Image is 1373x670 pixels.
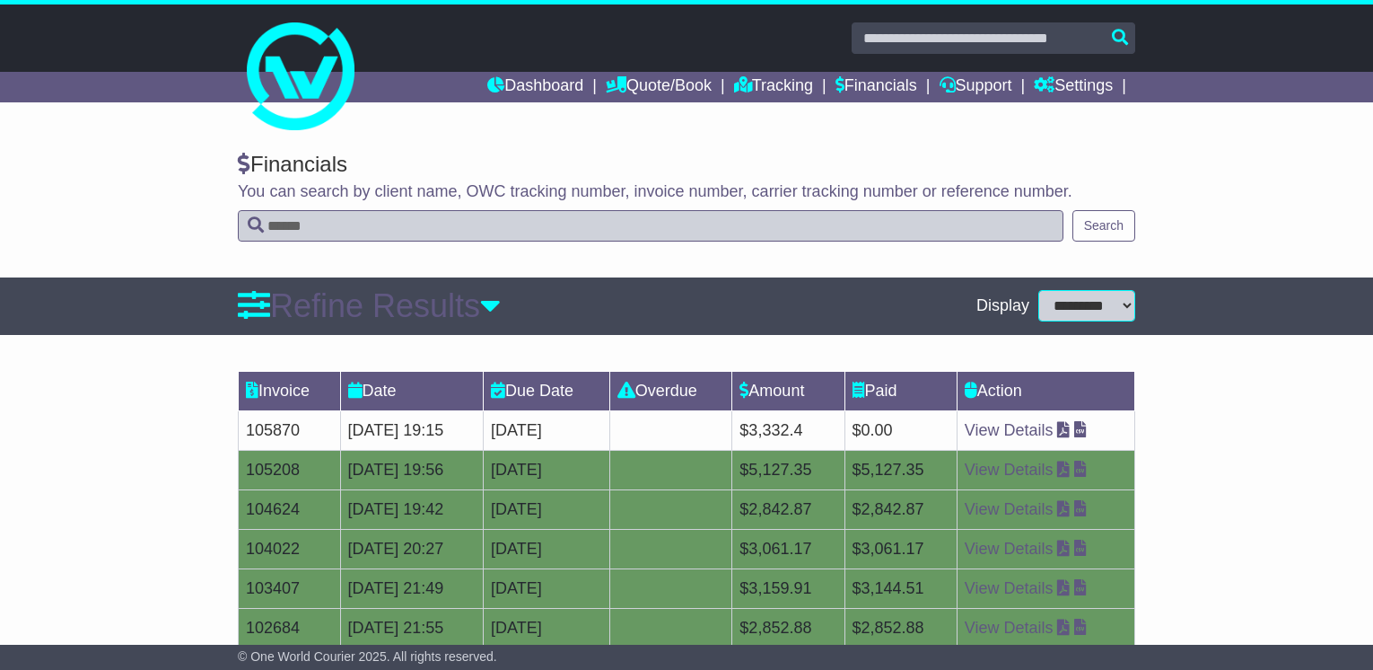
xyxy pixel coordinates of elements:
a: View Details [965,461,1054,479]
p: You can search by client name, OWC tracking number, invoice number, carrier tracking number or re... [238,182,1135,202]
td: $0.00 [844,410,957,450]
a: Settings [1034,72,1113,102]
td: $3,159.91 [732,569,844,608]
td: [DATE] [484,569,610,608]
td: 102684 [239,608,341,648]
td: [DATE] 19:42 [340,489,484,529]
td: Paid [844,371,957,410]
button: Search [1072,210,1135,242]
td: $2,852.88 [732,608,844,648]
td: $3,144.51 [844,569,957,608]
a: Quote/Book [606,72,712,102]
a: Financials [835,72,917,102]
a: Support [940,72,1012,102]
td: [DATE] [484,489,610,529]
td: $2,842.87 [844,489,957,529]
td: $2,842.87 [732,489,844,529]
td: [DATE] 21:55 [340,608,484,648]
td: $5,127.35 [732,450,844,489]
td: Action [957,371,1134,410]
td: [DATE] [484,529,610,569]
td: Date [340,371,484,410]
td: 103407 [239,569,341,608]
td: [DATE] 20:27 [340,529,484,569]
td: $3,061.17 [732,529,844,569]
td: $3,061.17 [844,529,957,569]
td: Overdue [609,371,732,410]
td: 104022 [239,529,341,569]
td: 104624 [239,489,341,529]
td: [DATE] [484,410,610,450]
a: View Details [965,619,1054,637]
span: Display [976,296,1029,316]
td: $3,332.4 [732,410,844,450]
td: 105870 [239,410,341,450]
td: Amount [732,371,844,410]
td: $5,127.35 [844,450,957,489]
td: Due Date [484,371,610,410]
td: [DATE] [484,608,610,648]
td: [DATE] 19:15 [340,410,484,450]
td: 105208 [239,450,341,489]
td: [DATE] 21:49 [340,569,484,608]
a: View Details [965,500,1054,518]
a: Dashboard [487,72,583,102]
a: Tracking [734,72,813,102]
a: View Details [965,540,1054,558]
div: Financials [238,152,1135,178]
span: © One World Courier 2025. All rights reserved. [238,649,497,664]
a: View Details [965,579,1054,597]
a: View Details [965,421,1054,439]
td: [DATE] [484,450,610,489]
td: [DATE] 19:56 [340,450,484,489]
td: Invoice [239,371,341,410]
td: $2,852.88 [844,608,957,648]
a: Refine Results [238,287,501,324]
